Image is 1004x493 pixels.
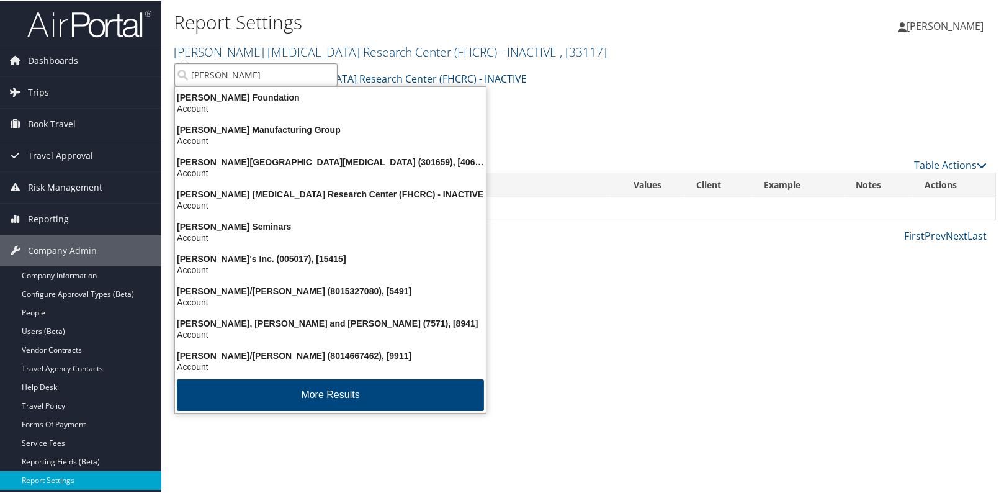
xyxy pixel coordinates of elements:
[168,231,493,242] div: Account
[168,188,493,199] div: [PERSON_NAME] [MEDICAL_DATA] Research Center (FHCRC) - INACTIVE
[174,42,607,59] a: [PERSON_NAME] [MEDICAL_DATA] Research Center (FHCRC) - INACTIVE
[925,228,946,242] a: Prev
[168,220,493,231] div: [PERSON_NAME] Seminars
[168,91,493,102] div: [PERSON_NAME] Foundation
[168,123,493,134] div: [PERSON_NAME] Manufacturing Group
[174,62,338,85] input: Search Accounts
[28,234,97,265] span: Company Admin
[753,172,845,196] th: Example
[168,166,493,178] div: Account
[907,18,984,32] span: [PERSON_NAME]
[168,252,493,263] div: [PERSON_NAME]'s Inc. (005017), [15415]
[168,360,493,371] div: Account
[168,349,493,360] div: [PERSON_NAME]/[PERSON_NAME] (8014667462), [9911]
[28,139,93,170] span: Travel Approval
[168,284,493,296] div: [PERSON_NAME]/[PERSON_NAME] (8015327080), [5491]
[177,378,484,410] button: More Results
[904,228,925,242] a: First
[611,172,685,196] th: Values
[28,44,78,75] span: Dashboards
[168,296,493,307] div: Account
[174,196,995,219] td: No data available in table
[967,228,987,242] a: Last
[898,6,996,43] a: [PERSON_NAME]
[28,202,69,233] span: Reporting
[685,172,753,196] th: Client
[168,134,493,145] div: Account
[913,172,995,196] th: Actions
[914,157,987,171] a: Table Actions
[168,328,493,339] div: Account
[191,65,527,90] a: [PERSON_NAME] [MEDICAL_DATA] Research Center (FHCRC) - INACTIVE
[28,76,49,107] span: Trips
[28,171,102,202] span: Risk Management
[168,102,493,113] div: Account
[168,155,493,166] div: [PERSON_NAME][GEOGRAPHIC_DATA][MEDICAL_DATA] (301659), [40671]
[946,228,967,242] a: Next
[845,172,913,196] th: Notes
[168,317,493,328] div: [PERSON_NAME], [PERSON_NAME] and [PERSON_NAME] (7571), [8941]
[27,8,151,37] img: airportal-logo.png
[168,199,493,210] div: Account
[28,107,76,138] span: Book Travel
[174,8,722,34] h1: Report Settings
[560,42,607,59] span: , [ 33117 ]
[168,263,493,274] div: Account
